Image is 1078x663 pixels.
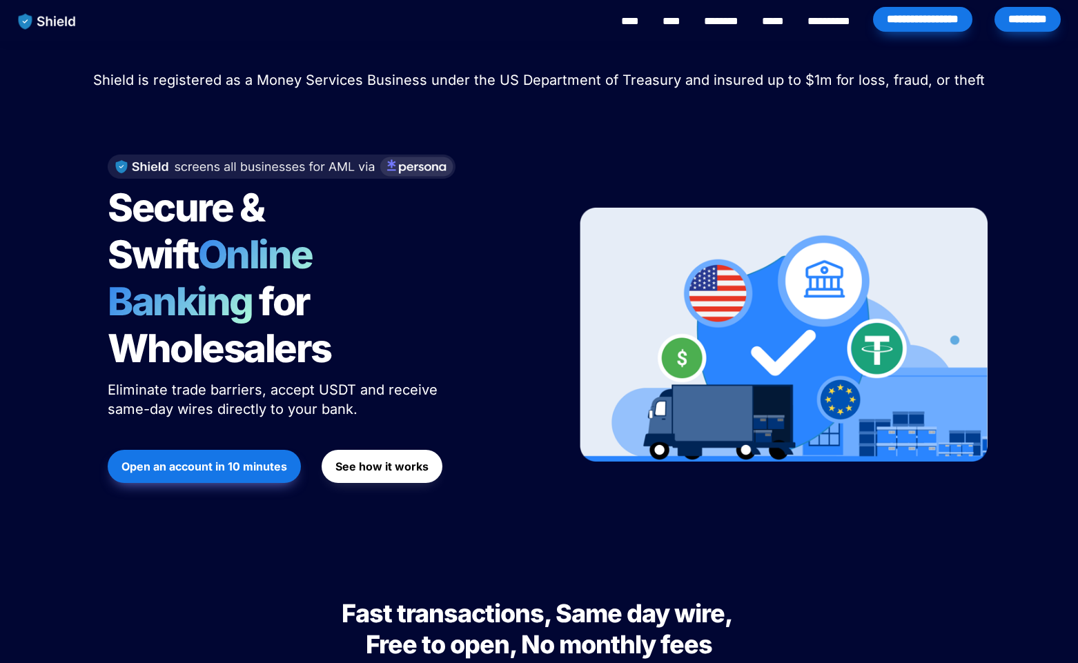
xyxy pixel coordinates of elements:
[322,443,442,490] a: See how it works
[108,231,326,325] span: Online Banking
[108,184,271,278] span: Secure & Swift
[93,72,985,88] span: Shield is registered as a Money Services Business under the US Department of Treasury and insured...
[12,7,83,36] img: website logo
[342,598,736,660] span: Fast transactions, Same day wire, Free to open, No monthly fees
[108,278,331,372] span: for Wholesalers
[108,443,301,490] a: Open an account in 10 minutes
[322,450,442,483] button: See how it works
[121,459,287,473] strong: Open an account in 10 minutes
[335,459,429,473] strong: See how it works
[108,382,442,417] span: Eliminate trade barriers, accept USDT and receive same-day wires directly to your bank.
[108,450,301,483] button: Open an account in 10 minutes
